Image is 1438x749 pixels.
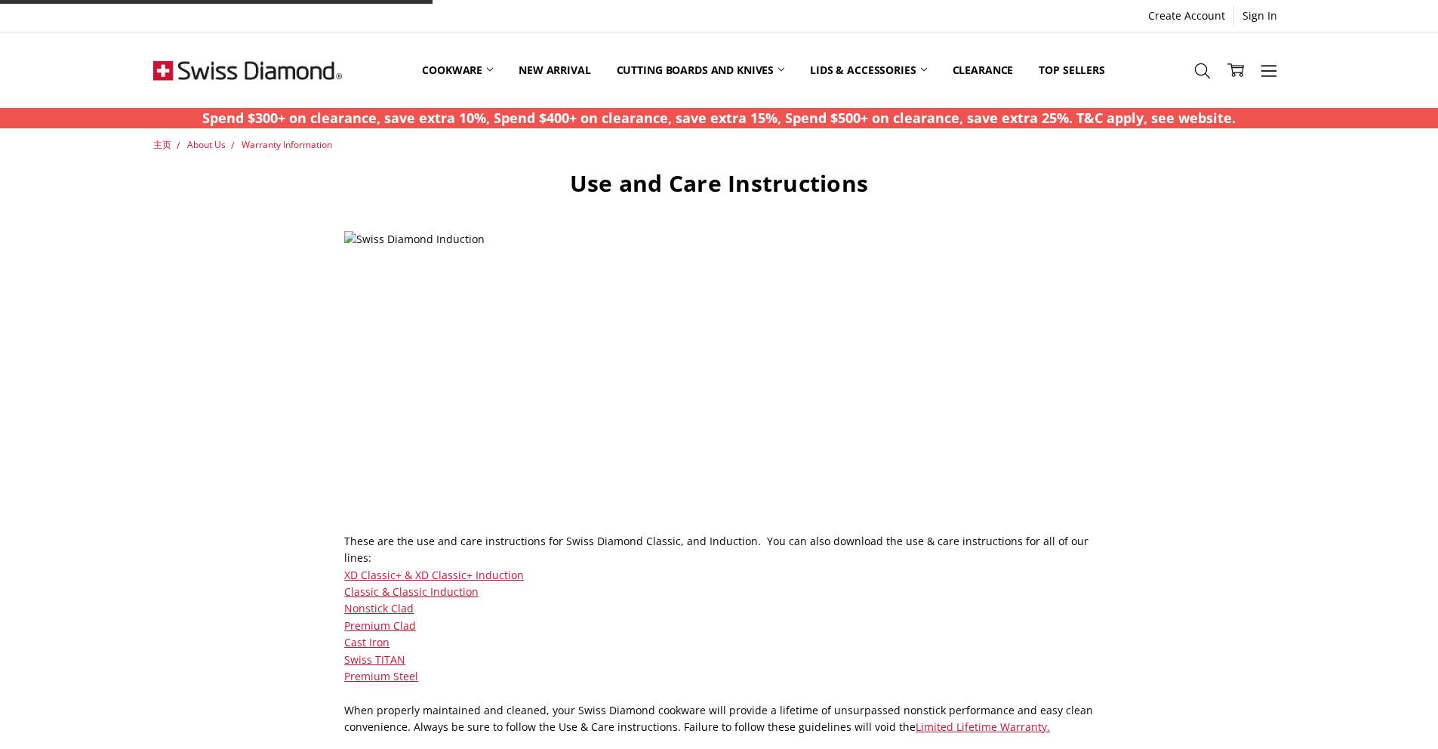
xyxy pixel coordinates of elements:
a: Lids & Accessories [797,36,939,103]
a: Clearance [940,36,1027,103]
a: Top Sellers [1026,36,1117,103]
img: Swiss Diamond Induction [344,231,797,533]
a: Cutting boards and knives [604,36,798,103]
a: Limited Lifetime Warranty. [916,720,1050,734]
p: Spend $300+ on clearance, save extra 10%, Spend $400+ on clearance, save extra 15%, Spend $500+ o... [202,108,1236,128]
a: Nonstick Clad [344,601,414,615]
a: 主页 [153,138,171,151]
a: Sign In [1234,5,1286,26]
a: New arrival [506,36,603,103]
img: Free Shipping On Every Order [153,32,342,108]
a: Premium Clad [344,618,416,633]
a: About Us [187,138,226,151]
a: XD Classic+ & XD Classic+ Induction [344,568,524,582]
a: Classic & Classic Induction [344,584,479,599]
a: Cookware [409,36,506,103]
a: Cast Iron [344,635,390,649]
a: Premium Steel [344,669,418,683]
a: Create Account [1140,5,1233,26]
h1: Use and Care Instructions [344,169,1094,198]
a: Swiss TITAN [344,652,405,667]
a: Warranty Information [242,138,332,151]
